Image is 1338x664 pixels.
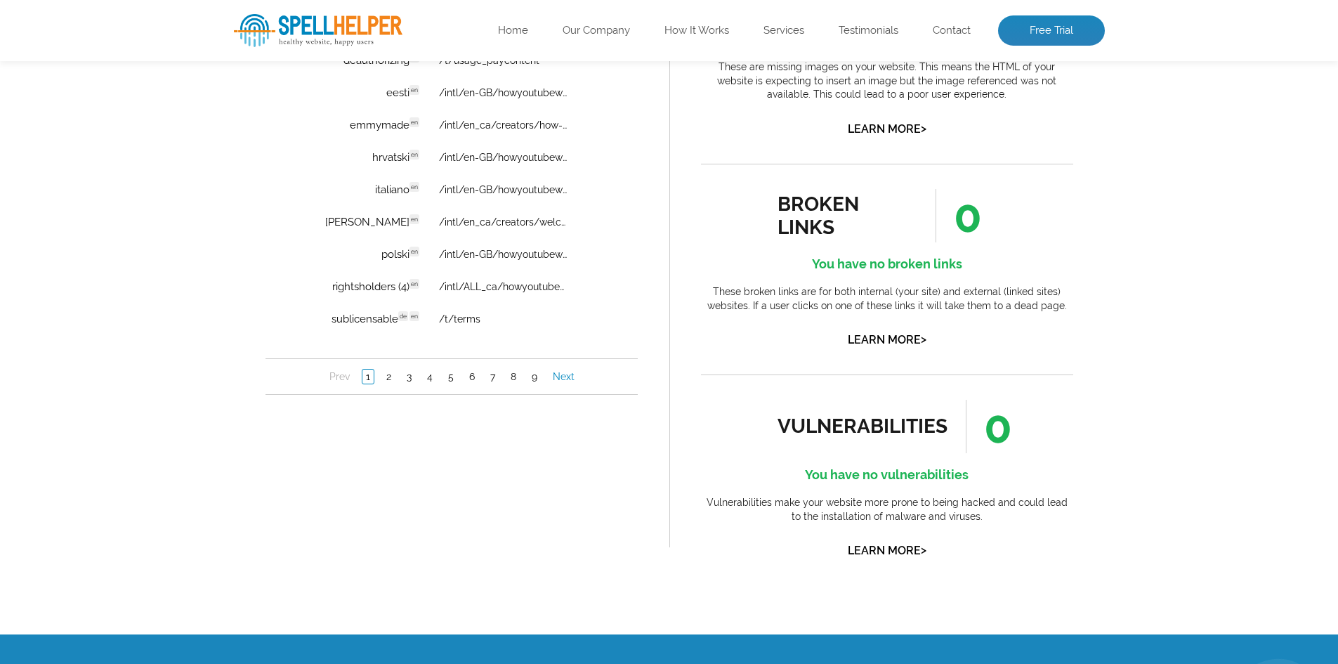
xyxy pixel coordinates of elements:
[144,140,154,150] span: en
[848,122,926,136] a: Learn More>
[701,253,1073,275] h4: You have no broken links
[664,24,729,38] a: How It Works
[234,14,402,47] img: SpellHelper
[778,193,905,239] div: broken links
[138,392,150,406] a: 3
[117,392,129,406] a: 2
[848,333,926,346] a: Learn More>
[848,544,926,557] a: Learn More>
[164,1,336,34] th: Website Page
[144,43,154,53] span: en
[37,261,162,292] td: polski
[263,392,275,406] a: 9
[37,1,162,34] th: Error Word
[173,207,303,218] a: /intl/en-GB/howyoutubeworks/policies/community-guidelines/
[144,108,154,117] span: en
[701,60,1073,102] p: These are missing images on your website. This means the HTML of your website is expecting to ins...
[173,142,303,153] a: /intl/en_ca/creators/how-things-work/content-creation-strategy/
[37,132,162,163] td: emmymade
[144,204,154,214] span: en
[173,304,303,315] a: /intl/ALL_ca/howyoutubeworks/copyright/
[701,285,1073,313] p: These broken links are for both internal (your site) and external (linked sites) websites. If a u...
[839,24,898,38] a: Testimonials
[701,496,1073,523] p: Vulnerabilities make your website more prone to being hacked and could lead to the installation o...
[921,119,926,138] span: >
[173,336,215,347] a: /t/terms
[921,540,926,560] span: >
[173,174,303,185] a: /intl/en-GB/howyoutubeworks/policies/community-guidelines/
[933,24,971,38] a: Contact
[144,301,154,311] span: en
[37,326,162,357] td: sublicensable
[179,392,192,406] a: 5
[37,67,162,98] td: deauthorizing
[37,35,162,66] td: deauthorize (2)
[133,334,143,344] span: de
[498,24,528,38] a: Home
[37,100,162,131] td: eesti
[173,45,274,56] a: /t/usage_paycontent
[242,392,254,406] a: 8
[200,392,213,406] a: 6
[284,392,313,406] a: Next
[96,391,109,407] a: 1
[37,294,162,325] td: rightsholders (4)
[144,334,154,344] span: en
[37,197,162,228] td: italiano
[173,271,303,282] a: /intl/en-GB/howyoutubeworks/policies/community-guidelines/
[778,415,948,438] div: vulnerabilities
[144,269,154,279] span: en
[158,392,171,406] a: 4
[763,24,804,38] a: Services
[144,75,154,85] span: en
[144,237,154,247] span: en
[563,24,630,38] a: Our Company
[221,392,233,406] a: 7
[966,400,1012,453] span: 0
[37,164,162,195] td: hrvatski
[998,15,1105,46] a: Free Trial
[173,239,303,250] a: /intl/en_ca/creators/welcome-creators/
[921,330,926,349] span: >
[936,189,982,242] span: 0
[173,77,274,89] a: /t/usage_paycontent
[701,464,1073,486] h4: You have no vulnerabilities
[37,229,162,260] td: [PERSON_NAME]
[173,110,303,121] a: /intl/en-GB/howyoutubeworks/policies/community-guidelines/
[144,172,154,182] span: en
